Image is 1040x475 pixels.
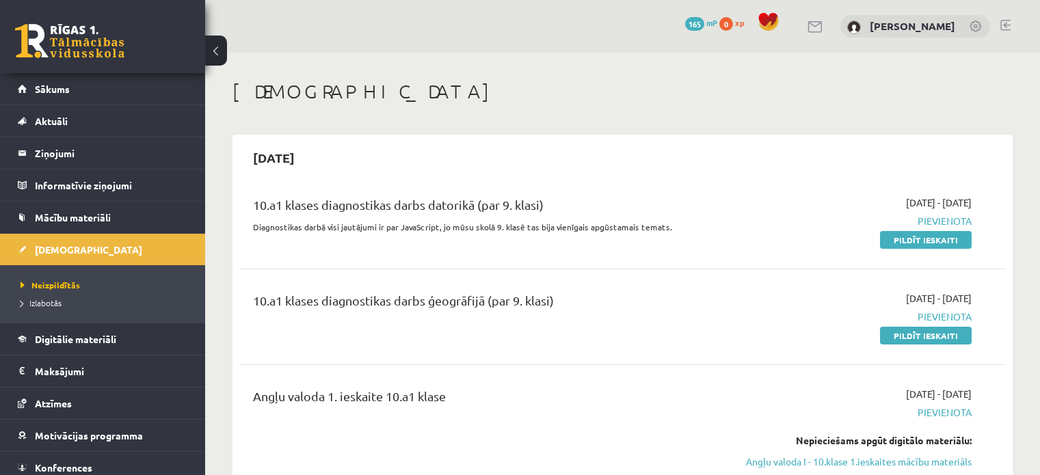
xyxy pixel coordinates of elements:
h2: [DATE] [239,141,308,174]
a: Maksājumi [18,355,188,387]
a: Ziņojumi [18,137,188,169]
span: 165 [685,17,704,31]
span: mP [706,17,717,28]
div: Angļu valoda 1. ieskaite 10.a1 klase [253,387,725,412]
span: Mācību materiāli [35,211,111,223]
a: Informatīvie ziņojumi [18,169,188,201]
span: [DEMOGRAPHIC_DATA] [35,243,142,256]
span: [DATE] - [DATE] [906,195,972,210]
a: 165 mP [685,17,717,28]
a: [DEMOGRAPHIC_DATA] [18,234,188,265]
a: Pildīt ieskaiti [880,231,972,249]
a: Sākums [18,73,188,105]
a: Mācību materiāli [18,202,188,233]
legend: Informatīvie ziņojumi [35,169,188,201]
a: Izlabotās [21,297,191,309]
a: 0 xp [719,17,751,28]
img: Helēna Tīna Dubrovska [847,21,861,34]
span: Aktuāli [35,115,68,127]
p: Diagnostikas darbā visi jautājumi ir par JavaScript, jo mūsu skolā 9. klasē tas bija vienīgais ap... [253,221,725,233]
a: Atzīmes [18,388,188,419]
legend: Maksājumi [35,355,188,387]
span: Pievienota [746,405,972,420]
a: Aktuāli [18,105,188,137]
h1: [DEMOGRAPHIC_DATA] [232,80,1013,103]
span: xp [735,17,744,28]
span: Pievienota [746,214,972,228]
span: Digitālie materiāli [35,333,116,345]
a: Rīgas 1. Tālmācības vidusskola [15,24,124,58]
a: Pildīt ieskaiti [880,327,972,344]
a: [PERSON_NAME] [870,19,955,33]
a: Neizpildītās [21,279,191,291]
span: Neizpildītās [21,280,80,290]
a: Motivācijas programma [18,420,188,451]
span: Konferences [35,461,92,474]
div: 10.a1 klases diagnostikas darbs datorikā (par 9. klasi) [253,195,725,221]
legend: Ziņojumi [35,137,188,169]
span: 0 [719,17,733,31]
div: Nepieciešams apgūt digitālo materiālu: [746,433,972,448]
span: Sākums [35,83,70,95]
span: Pievienota [746,310,972,324]
span: Izlabotās [21,297,62,308]
a: Digitālie materiāli [18,323,188,355]
span: [DATE] - [DATE] [906,387,972,401]
a: Angļu valoda I - 10.klase 1.ieskaites mācību materiāls [746,454,972,469]
div: 10.a1 klases diagnostikas darbs ģeogrāfijā (par 9. klasi) [253,291,725,316]
span: Atzīmes [35,397,72,409]
span: [DATE] - [DATE] [906,291,972,306]
span: Motivācijas programma [35,429,143,442]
